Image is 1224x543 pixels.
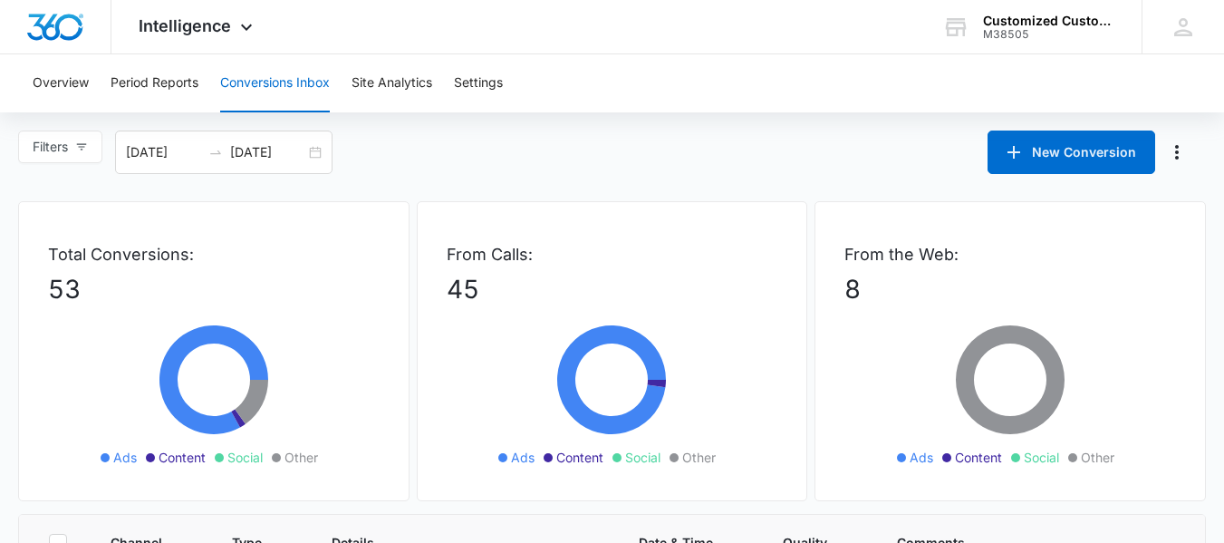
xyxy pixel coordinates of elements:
span: Ads [113,448,137,467]
span: Other [1081,448,1114,467]
input: End date [230,142,305,162]
span: Content [159,448,206,467]
p: 45 [447,270,778,308]
span: Content [556,448,603,467]
span: Social [1024,448,1059,467]
span: swap-right [208,145,223,160]
span: Content [955,448,1002,467]
p: From the Web: [844,242,1176,267]
button: Overview [33,54,89,112]
div: account id [983,28,1115,41]
span: Filters [33,137,68,157]
p: 8 [844,270,1176,308]
span: to [208,145,223,160]
button: Period Reports [111,54,198,112]
span: Intelligence [139,16,231,35]
span: Ads [511,448,535,467]
span: Social [625,448,660,467]
button: Conversions Inbox [220,54,330,112]
button: Filters [18,131,102,163]
p: Total Conversions: [48,242,380,267]
button: Site Analytics [352,54,432,112]
p: From Calls: [447,242,778,267]
div: account name [983,14,1115,28]
span: Other [682,448,716,467]
button: New Conversion [988,131,1155,174]
span: Social [227,448,263,467]
button: Manage Numbers [1162,138,1191,167]
input: Start date [126,142,201,162]
span: Ads [910,448,933,467]
span: Other [284,448,318,467]
p: 53 [48,270,380,308]
button: Settings [454,54,503,112]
